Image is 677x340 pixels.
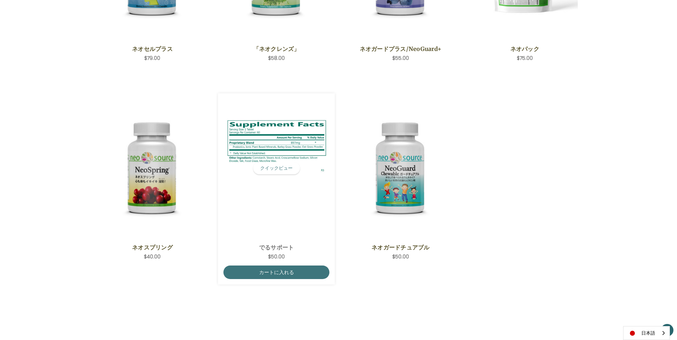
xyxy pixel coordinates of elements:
[348,99,454,238] a: NeoGuard Chewable,$50.00
[623,326,670,340] a: 日本語
[253,162,300,174] button: クイックビュー
[100,99,206,238] a: NeoSpring,$40.00
[100,115,206,221] img: ネオスプリング
[144,253,161,260] span: $40.00
[352,45,450,53] a: ネオガードプラス/NeoGuard+
[623,326,670,340] aside: Language selected: 日本語
[348,115,454,221] img: ネオガードチュアブル
[223,266,329,279] a: カートに入れる
[227,45,325,53] a: 「ネオクレンズ」
[268,253,285,260] span: $50.00
[103,243,201,252] a: ネオスプリング
[352,243,450,252] a: ネオガードチュアブル
[392,55,409,62] span: $55.00
[517,55,533,62] span: $75.00
[268,55,285,62] span: $58.00
[227,243,325,252] a: でるサポート
[223,99,329,238] a: DeruSupport,$50.00
[103,45,201,53] a: ネオセルプラス
[623,326,670,340] div: Language
[144,55,160,62] span: $79.00
[392,253,409,260] span: $50.00
[476,45,574,53] a: ネオパック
